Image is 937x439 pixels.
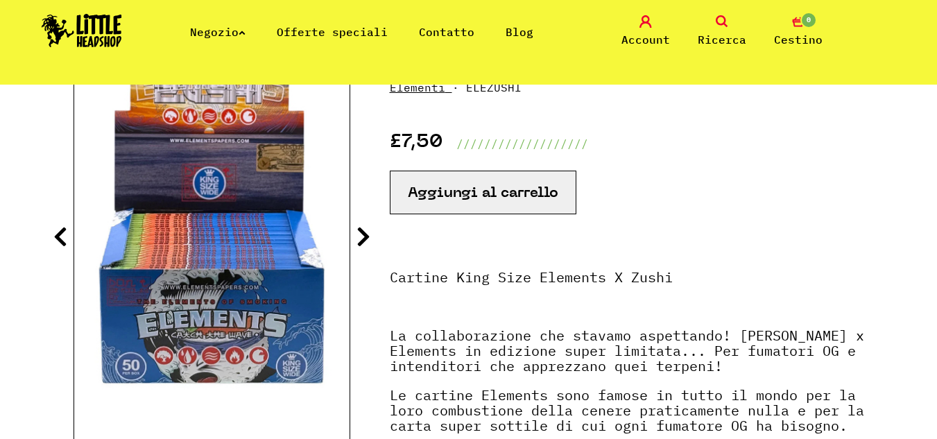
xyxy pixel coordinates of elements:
[621,33,670,46] font: Account
[452,80,522,94] font: · ELEZUSHI
[390,80,445,94] a: Elementi
[277,25,388,39] a: Offerte speciali
[687,15,757,48] a: Ricerca
[419,25,474,39] a: Contatto
[390,326,864,375] font: La collaborazione che stavamo aspettando! [PERSON_NAME] x Elements in edizione super limitata... ...
[774,33,823,46] font: Cestino
[390,134,442,151] font: £7,50
[764,15,833,48] a: 0 Cestino
[42,14,122,47] img: Logo del Little Head Shop
[506,25,533,39] a: Blog
[74,53,350,397] img: Cartine King Size Elements X Zushi immagine 1
[190,25,239,39] font: Negozio
[408,187,558,200] font: Aggiungi al carrello
[390,268,673,286] font: Cartine King Size Elements X Zushi
[456,137,588,150] font: ///////////////////
[390,386,864,435] font: Le cartine Elements sono famose in tutto il mondo per la loro combustione della cenere praticamen...
[390,171,576,214] button: Aggiungi al carrello
[698,33,746,46] font: Ricerca
[807,15,811,24] font: 0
